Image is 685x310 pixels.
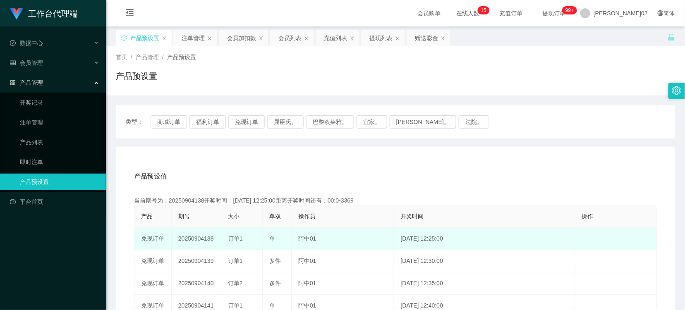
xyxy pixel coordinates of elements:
font: 会员管理 [20,60,43,66]
i: 图标： 解锁 [668,33,675,41]
span: 操作员 [298,213,316,219]
a: 图标： 仪表板平台首页 [10,193,99,210]
p: 1 [481,6,484,14]
i: 图标： table [10,60,16,66]
button: 法院。 [459,115,489,129]
i: 图标： 关闭 [441,36,445,41]
div: 赠送彩金 [415,30,438,46]
p: 5 [484,6,486,14]
span: 多件 [269,258,281,264]
a: 产品列表 [20,134,99,150]
i: 图标： 关闭 [259,36,263,41]
font: 产品管理 [20,79,43,86]
span: 产品 [141,213,153,219]
div: 会员加扣款 [227,30,256,46]
span: 产品预设值 [134,172,167,181]
i: 图标： 关闭 [350,36,354,41]
span: 期号 [178,213,190,219]
a: 开奖记录 [20,94,99,111]
span: 首页 [116,54,127,60]
td: 20250904139 [172,250,221,272]
i: 图标： 设置 [672,86,681,95]
span: / [162,54,164,60]
button: 兑现订单 [228,115,265,129]
span: 单 [269,302,275,309]
a: 产品预设置 [20,174,99,190]
span: 产品管理 [136,54,159,60]
div: 会员列表 [278,30,302,46]
i: 图标： menu-fold [116,0,144,27]
i: 图标： global [658,10,663,16]
td: 兑现订单 [134,250,172,272]
span: 订单1 [228,302,243,309]
button: [PERSON_NAME]。 [390,115,456,129]
span: 订单1 [228,258,243,264]
font: 在线人数 [456,10,479,17]
span: 多件 [269,280,281,286]
span: 订单1 [228,235,243,242]
span: 订单2 [228,280,243,286]
td: [DATE] 12:25:00 [394,228,575,250]
img: logo.9652507e.png [10,8,23,20]
h1: 产品预设置 [116,70,157,82]
i: 图标： 关闭 [304,36,309,41]
td: 阿中01 [292,272,394,295]
sup: 1068 [562,6,577,14]
font: 简体 [663,10,675,17]
i: 图标： 关闭 [207,36,212,41]
i: 图标： 关闭 [395,36,400,41]
div: 注单管理 [182,30,205,46]
i: 图标： AppStore-O [10,80,16,86]
button: 屈臣氏。 [267,115,304,129]
td: 兑现订单 [134,228,172,250]
div: 产品预设置 [130,30,159,46]
div: 充值列表 [324,30,347,46]
span: 大小 [228,213,240,219]
a: 即时注单 [20,154,99,170]
div: 提现列表 [369,30,393,46]
sup: 15 [478,6,490,14]
button: 巴黎欧莱雅。 [306,115,354,129]
span: 开奖时间 [401,213,424,219]
td: 20250904138 [172,228,221,250]
span: 单双 [269,213,281,219]
td: 阿中01 [292,250,394,272]
i: 图标： check-circle-o [10,40,16,46]
button: 商城订单 [151,115,187,129]
i: 图标： 同步 [121,35,127,41]
span: 产品预设置 [167,54,196,60]
font: 提现订单 [542,10,565,17]
font: 数据中心 [20,40,43,46]
td: [DATE] 12:30:00 [394,250,575,272]
td: 20250904140 [172,272,221,295]
a: 工作台代理端 [10,10,78,17]
a: 注单管理 [20,114,99,131]
font: 充值订单 [499,10,522,17]
h1: 工作台代理端 [28,0,78,27]
span: 类型： [126,115,151,129]
span: 操作 [582,213,594,219]
span: 单 [269,235,275,242]
td: 阿中01 [292,228,394,250]
td: [DATE] 12:35:00 [394,272,575,295]
td: 兑现订单 [134,272,172,295]
button: 福利订单 [189,115,226,129]
button: 宜家。 [357,115,387,129]
span: / [131,54,132,60]
div: 当前期号为：20250904138开奖时间：[DATE] 12:25:00距离开奖时间还有：00:0-3369 [134,196,657,205]
i: 图标： 关闭 [162,36,167,41]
